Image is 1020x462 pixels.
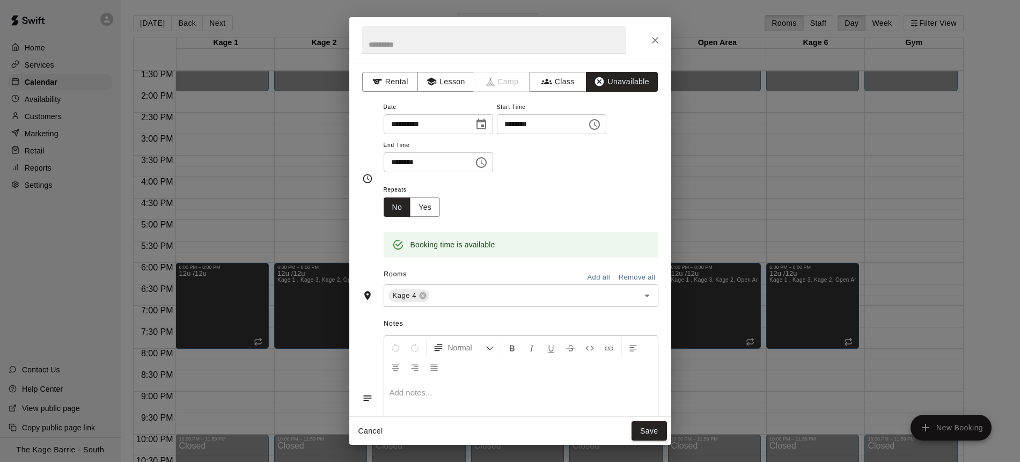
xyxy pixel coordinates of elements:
[586,72,658,92] button: Unavailable
[429,338,498,357] button: Formatting Options
[581,338,599,357] button: Insert Code
[616,269,658,286] button: Remove all
[362,393,373,404] svg: Notes
[530,72,586,92] button: Class
[471,152,492,173] button: Choose time, selected time is 5:00 PM
[384,316,658,333] span: Notes
[425,357,443,377] button: Justify Align
[584,114,605,135] button: Choose time, selected time is 4:30 PM
[384,197,441,217] div: outlined button group
[354,421,388,441] button: Cancel
[632,421,667,441] button: Save
[362,290,373,301] svg: Rooms
[471,114,492,135] button: Choose date, selected date is Sep 16, 2025
[561,338,579,357] button: Format Strikethrough
[410,197,440,217] button: Yes
[474,72,531,92] span: Camps can only be created in the Services page
[410,235,495,254] div: Booking time is available
[388,290,421,301] span: Kage 4
[497,100,606,115] span: Start Time
[640,288,655,303] button: Open
[582,269,616,286] button: Add all
[362,173,373,184] svg: Timing
[386,338,405,357] button: Undo
[362,72,419,92] button: Rental
[386,357,405,377] button: Center Align
[624,338,642,357] button: Left Align
[384,183,449,197] span: Repeats
[645,31,665,50] button: Close
[523,338,541,357] button: Format Italics
[503,338,522,357] button: Format Bold
[384,100,493,115] span: Date
[384,138,493,153] span: End Time
[600,338,618,357] button: Insert Link
[384,197,411,217] button: No
[384,270,407,278] span: Rooms
[406,357,424,377] button: Right Align
[448,342,486,353] span: Normal
[406,338,424,357] button: Redo
[542,338,560,357] button: Format Underline
[388,289,430,302] div: Kage 4
[417,72,474,92] button: Lesson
